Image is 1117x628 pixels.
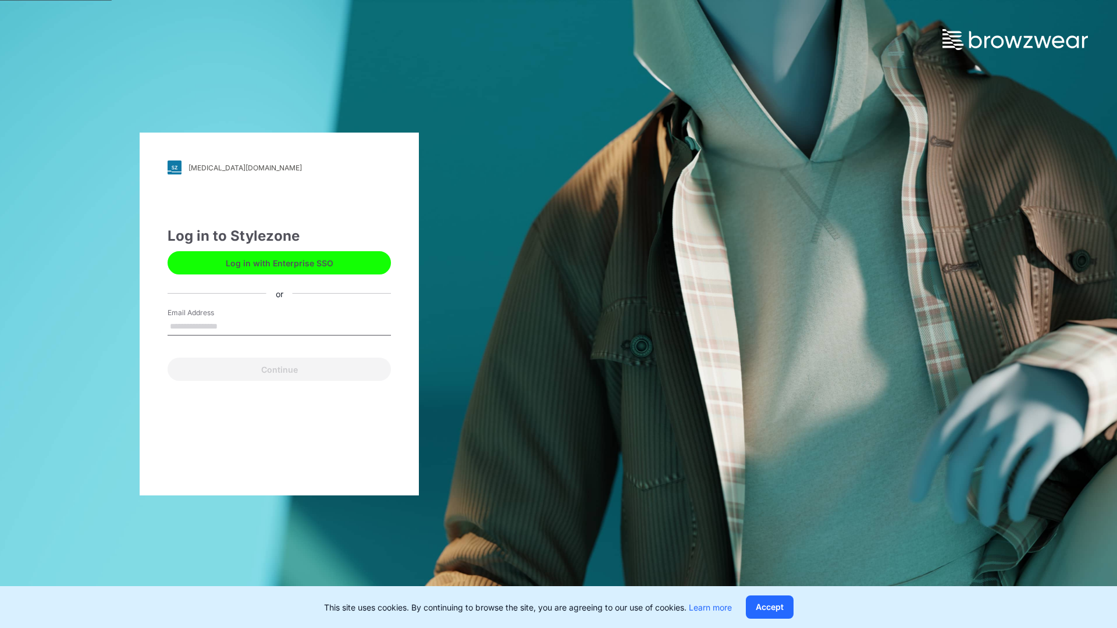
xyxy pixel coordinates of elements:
[168,251,391,274] button: Log in with Enterprise SSO
[168,226,391,247] div: Log in to Stylezone
[188,163,302,172] div: [MEDICAL_DATA][DOMAIN_NAME]
[746,595,794,619] button: Accept
[168,160,182,174] img: svg+xml;base64,PHN2ZyB3aWR0aD0iMjgiIGhlaWdodD0iMjgiIHZpZXdCb3g9IjAgMCAyOCAyOCIgZmlsbD0ibm9uZSIgeG...
[266,287,293,299] div: or
[689,602,732,612] a: Learn more
[168,308,249,318] label: Email Address
[168,160,391,174] a: [MEDICAL_DATA][DOMAIN_NAME]
[324,601,732,613] p: This site uses cookies. By continuing to browse the site, you are agreeing to our use of cookies.
[942,29,1088,50] img: browzwear-logo.73288ffb.svg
